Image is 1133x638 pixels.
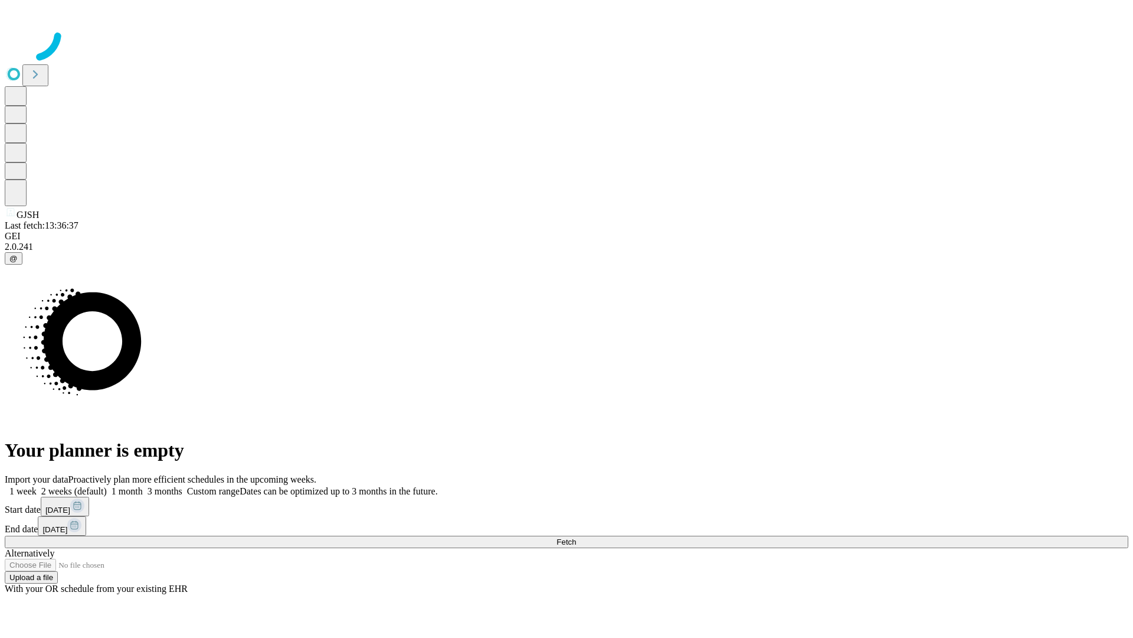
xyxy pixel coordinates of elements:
[45,506,70,515] span: [DATE]
[5,220,78,230] span: Last fetch: 13:36:37
[5,516,1128,536] div: End date
[5,440,1128,461] h1: Your planner is empty
[5,536,1128,548] button: Fetch
[42,525,67,534] span: [DATE]
[148,486,182,496] span: 3 months
[240,486,437,496] span: Dates can be optimized up to 3 months in the future.
[41,486,107,496] span: 2 weeks (default)
[556,538,576,546] span: Fetch
[38,516,86,536] button: [DATE]
[187,486,240,496] span: Custom range
[5,242,1128,252] div: 2.0.241
[17,210,39,220] span: GJSH
[9,486,37,496] span: 1 week
[5,497,1128,516] div: Start date
[68,474,316,484] span: Proactively plan more efficient schedules in the upcoming weeks.
[5,231,1128,242] div: GEI
[5,252,22,265] button: @
[41,497,89,516] button: [DATE]
[5,474,68,484] span: Import your data
[5,571,58,584] button: Upload a file
[112,486,143,496] span: 1 month
[5,584,188,594] span: With your OR schedule from your existing EHR
[9,254,18,263] span: @
[5,548,54,558] span: Alternatively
